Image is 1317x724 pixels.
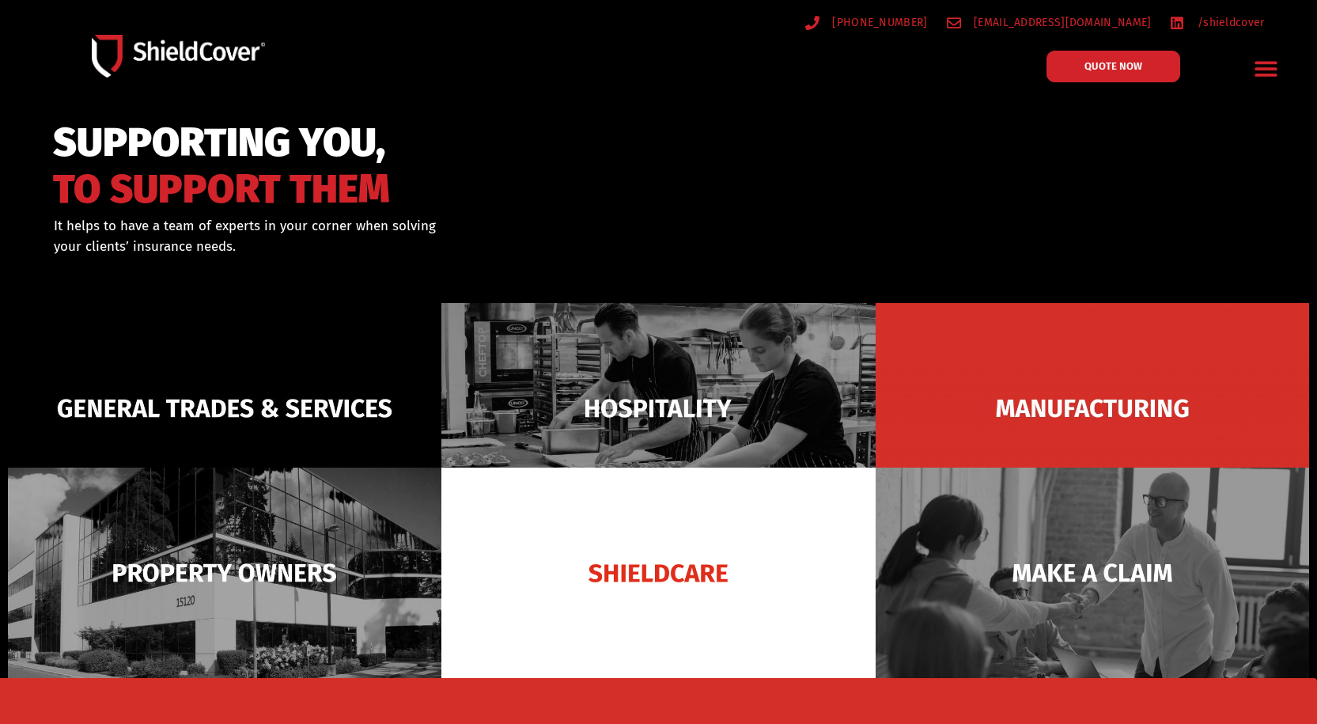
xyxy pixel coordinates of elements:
span: [EMAIL_ADDRESS][DOMAIN_NAME] [970,13,1151,32]
div: It helps to have a team of experts in your corner when solving [54,216,740,256]
a: QUOTE NOW [1046,51,1180,82]
span: [PHONE_NUMBER] [828,13,927,32]
span: /shieldcover [1194,13,1265,32]
div: Menu Toggle [1248,50,1285,87]
span: QUOTE NOW [1084,61,1142,71]
p: your clients’ insurance needs. [54,237,740,257]
a: [EMAIL_ADDRESS][DOMAIN_NAME] [947,13,1152,32]
img: Shield-Cover-Underwriting-Australia-logo-full [92,35,265,78]
a: [PHONE_NUMBER] [805,13,928,32]
a: /shieldcover [1170,13,1264,32]
span: SUPPORTING YOU, [53,127,390,159]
